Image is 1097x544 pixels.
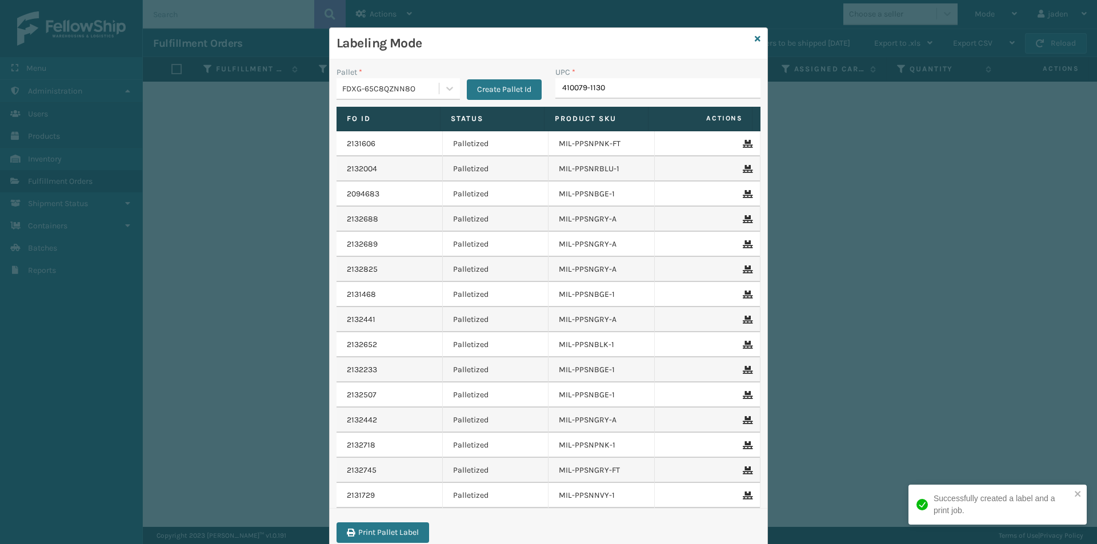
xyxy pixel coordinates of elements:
[548,433,655,458] td: MIL-PPSNPNK-1
[347,163,377,175] a: 2132004
[443,232,549,257] td: Palletized
[443,282,549,307] td: Palletized
[548,207,655,232] td: MIL-PPSNGRY-A
[548,156,655,182] td: MIL-PPSNRBLU-1
[443,131,549,156] td: Palletized
[443,408,549,433] td: Palletized
[337,35,750,52] h3: Labeling Mode
[743,416,750,424] i: Remove From Pallet
[347,414,377,426] a: 2132442
[743,265,750,273] i: Remove From Pallet
[555,114,638,124] label: Product SKU
[443,357,549,382] td: Palletized
[347,264,378,275] a: 2132825
[548,408,655,433] td: MIL-PPSNGRY-A
[743,391,750,399] i: Remove From Pallet
[652,109,750,128] span: Actions
[347,490,375,501] a: 2131729
[934,493,1071,517] div: Successfully created a label and a print job.
[443,458,549,483] td: Palletized
[548,257,655,282] td: MIL-PPSNGRY-A
[548,332,655,357] td: MIL-PPSNBLK-1
[548,382,655,408] td: MIL-PPSNBGE-1
[347,138,375,150] a: 2131606
[337,66,362,78] label: Pallet
[347,239,378,250] a: 2132689
[347,465,377,476] a: 2132745
[451,114,534,124] label: Status
[743,441,750,449] i: Remove From Pallet
[443,207,549,232] td: Palletized
[347,114,430,124] label: Fo Id
[548,357,655,382] td: MIL-PPSNBGE-1
[467,79,542,100] button: Create Pallet Id
[342,83,440,95] div: FDXG-65C8QZNN8O
[443,433,549,458] td: Palletized
[548,182,655,207] td: MIL-PPSNBGE-1
[743,366,750,374] i: Remove From Pallet
[347,314,375,325] a: 2132441
[347,440,375,451] a: 2132718
[743,291,750,299] i: Remove From Pallet
[347,339,377,350] a: 2132652
[443,483,549,508] td: Palletized
[347,213,378,225] a: 2132688
[743,140,750,148] i: Remove From Pallet
[1074,489,1082,500] button: close
[337,522,429,543] button: Print Pallet Label
[347,389,377,401] a: 2132507
[548,131,655,156] td: MIL-PPSNPNK-FT
[548,232,655,257] td: MIL-PPSNGRY-A
[548,483,655,508] td: MIL-PPSNNVY-1
[548,282,655,307] td: MIL-PPSNBGE-1
[443,382,549,408] td: Palletized
[443,182,549,207] td: Palletized
[743,341,750,349] i: Remove From Pallet
[347,188,379,200] a: 2094683
[555,66,575,78] label: UPC
[743,215,750,223] i: Remove From Pallet
[347,289,376,300] a: 2131468
[743,491,750,499] i: Remove From Pallet
[443,332,549,357] td: Palletized
[443,307,549,332] td: Palletized
[548,458,655,483] td: MIL-PPSNGRY-FT
[743,240,750,248] i: Remove From Pallet
[548,307,655,332] td: MIL-PPSNGRY-A
[443,257,549,282] td: Palletized
[743,190,750,198] i: Remove From Pallet
[743,316,750,324] i: Remove From Pallet
[347,364,377,376] a: 2132233
[443,156,549,182] td: Palletized
[743,466,750,474] i: Remove From Pallet
[743,165,750,173] i: Remove From Pallet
